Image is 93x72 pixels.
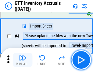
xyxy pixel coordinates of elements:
[32,53,52,67] button: Undo
[58,62,66,66] div: Skip
[29,23,53,30] div: Import Sheet
[76,55,86,65] img: Main button
[73,4,78,8] img: Support
[81,2,88,10] img: Settings menu
[15,0,70,12] div: GTT Inventory Accruals ([DATE])
[16,62,30,66] div: Run All
[38,54,46,61] img: Undo
[19,54,26,61] img: Run All
[13,53,32,67] button: Run All
[38,62,47,66] div: Undo
[58,54,65,61] img: Skip
[15,34,19,38] span: # 4
[5,2,12,10] img: Back
[52,53,71,67] button: Skip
